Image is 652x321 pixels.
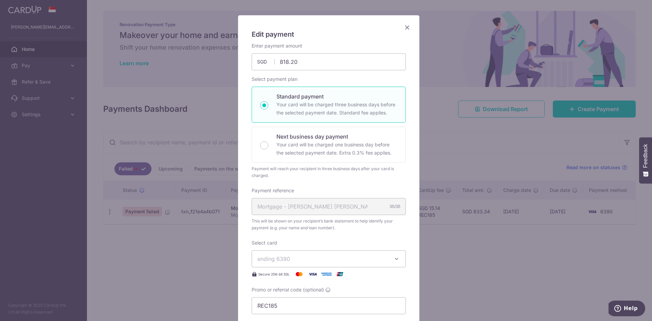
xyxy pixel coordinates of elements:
[320,270,333,278] img: American Express
[252,165,406,179] div: Payment will reach your recipient in three business days after your card is charged.
[306,270,320,278] img: Visa
[252,286,324,293] span: Promo or referral code (optional)
[642,144,649,168] span: Feedback
[258,271,290,277] span: Secure 256-bit SSL
[257,255,290,262] span: ending 6390
[292,270,306,278] img: Mastercard
[276,132,397,141] p: Next business day payment
[276,141,397,157] p: Your card will be charged one business day before the selected payment date. Extra 0.3% fee applies.
[252,53,406,70] input: 0.00
[403,23,411,32] button: Close
[639,137,652,183] button: Feedback - Show survey
[252,250,406,267] button: ending 6390
[276,92,397,101] p: Standard payment
[252,187,294,194] label: Payment reference
[333,270,347,278] img: UnionPay
[252,29,406,40] h5: Edit payment
[252,42,302,49] label: Enter payment amount
[252,218,406,231] span: This will be shown on your recipient’s bank statement to help identify your payment (e.g. your na...
[276,101,397,117] p: Your card will be charged three business days before the selected payment date. Standard fee appl...
[390,203,400,210] div: 35/35
[252,239,277,246] label: Select card
[609,301,645,318] iframe: Opens a widget where you can find more information
[252,76,297,83] label: Select payment plan
[257,58,275,65] span: SGD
